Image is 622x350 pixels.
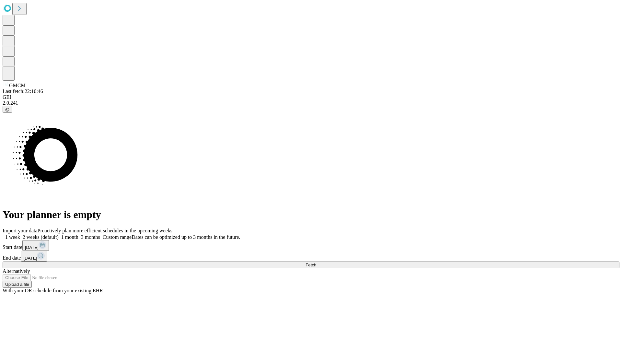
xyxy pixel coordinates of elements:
[81,234,100,240] span: 3 months
[132,234,240,240] span: Dates can be optimized up to 3 months in the future.
[5,234,20,240] span: 1 week
[9,83,26,88] span: GMCM
[3,268,30,274] span: Alternatively
[23,256,37,261] span: [DATE]
[3,100,619,106] div: 2.0.241
[3,262,619,268] button: Fetch
[3,88,43,94] span: Last fetch: 22:10:46
[3,209,619,221] h1: Your planner is empty
[305,262,316,267] span: Fetch
[3,94,619,100] div: GEI
[3,240,619,251] div: Start date
[103,234,132,240] span: Custom range
[22,240,49,251] button: [DATE]
[3,228,38,233] span: Import your data
[38,228,174,233] span: Proactively plan more efficient schedules in the upcoming weeks.
[3,251,619,262] div: End date
[21,251,47,262] button: [DATE]
[5,107,10,112] span: @
[23,234,59,240] span: 2 weeks (default)
[3,106,12,113] button: @
[3,288,103,293] span: With your OR schedule from your existing EHR
[25,245,39,250] span: [DATE]
[3,281,32,288] button: Upload a file
[61,234,78,240] span: 1 month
